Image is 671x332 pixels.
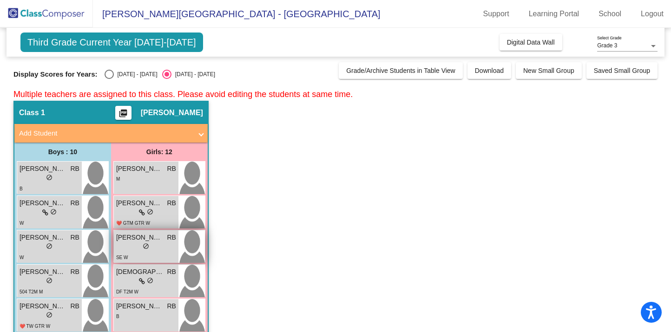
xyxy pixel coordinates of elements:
span: do_not_disturb_alt [143,243,149,249]
span: [PERSON_NAME] [116,233,163,242]
span: RB [167,267,176,277]
span: 504 T2M M [20,289,43,294]
span: SE W [116,255,128,260]
span: [PERSON_NAME] [20,164,66,174]
a: Learning Portal [521,7,587,21]
button: Digital Data Wall [500,34,562,51]
span: Saved Small Group [594,67,650,74]
button: Grade/Archive Students in Table View [339,62,463,79]
span: Third Grade Current Year [DATE]-[DATE] [20,33,203,52]
span: RB [167,198,176,208]
button: New Small Group [516,62,582,79]
span: DF T2M W [116,289,138,294]
button: Saved Small Group [586,62,658,79]
span: [PERSON_NAME] [116,198,163,208]
span: Display Scores for Years: [13,70,98,78]
span: [PERSON_NAME] [20,301,66,311]
span: RB [70,198,79,208]
span: W [20,221,24,226]
span: ❤️ GTM GTR W [116,221,150,226]
button: Download [467,62,511,79]
div: Boys : 10 [14,143,111,161]
span: [DEMOGRAPHIC_DATA][PERSON_NAME] [116,267,163,277]
span: do_not_disturb_alt [46,312,53,318]
mat-expansion-panel-header: Add Student [14,124,208,143]
span: Download [475,67,504,74]
span: do_not_disturb_alt [50,208,57,215]
span: do_not_disturb_alt [46,174,53,181]
span: [PERSON_NAME] [116,301,163,311]
a: Logout [633,7,671,21]
a: Support [476,7,517,21]
span: Grade/Archive Students in Table View [346,67,455,74]
button: Print Students Details [115,106,132,120]
span: [PERSON_NAME] [20,198,66,208]
span: do_not_disturb_alt [147,277,153,284]
span: W [20,255,24,260]
span: Digital Data Wall [507,39,555,46]
span: [PERSON_NAME] [141,108,203,117]
span: do_not_disturb_alt [147,208,153,215]
span: RB [167,301,176,311]
mat-panel-title: Add Student [19,128,192,139]
span: M [116,176,120,182]
div: [DATE] - [DATE] [171,70,215,78]
a: School [591,7,629,21]
span: New Small Group [523,67,574,74]
mat-radio-group: Select an option [105,70,215,79]
span: Class 1 [19,108,45,117]
span: [PERSON_NAME] [20,267,66,277]
span: do_not_disturb_alt [46,243,53,249]
span: RB [167,164,176,174]
span: Multiple teachers are assigned to this class. Please avoid editing the students at same time. [13,90,353,99]
span: RB [70,301,79,311]
div: Girls: 12 [111,143,208,161]
mat-icon: picture_as_pdf [118,109,129,122]
span: [PERSON_NAME] [116,164,163,174]
span: [PERSON_NAME] [20,233,66,242]
div: [DATE] - [DATE] [114,70,158,78]
span: ❤️ TW GTR W [20,324,50,329]
span: B [116,314,119,319]
span: Grade 3 [597,42,617,49]
span: RB [70,164,79,174]
span: [PERSON_NAME][GEOGRAPHIC_DATA] - [GEOGRAPHIC_DATA] [93,7,381,21]
span: do_not_disturb_alt [46,277,53,284]
span: RB [70,267,79,277]
span: B [20,186,23,191]
span: RB [70,233,79,242]
span: RB [167,233,176,242]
